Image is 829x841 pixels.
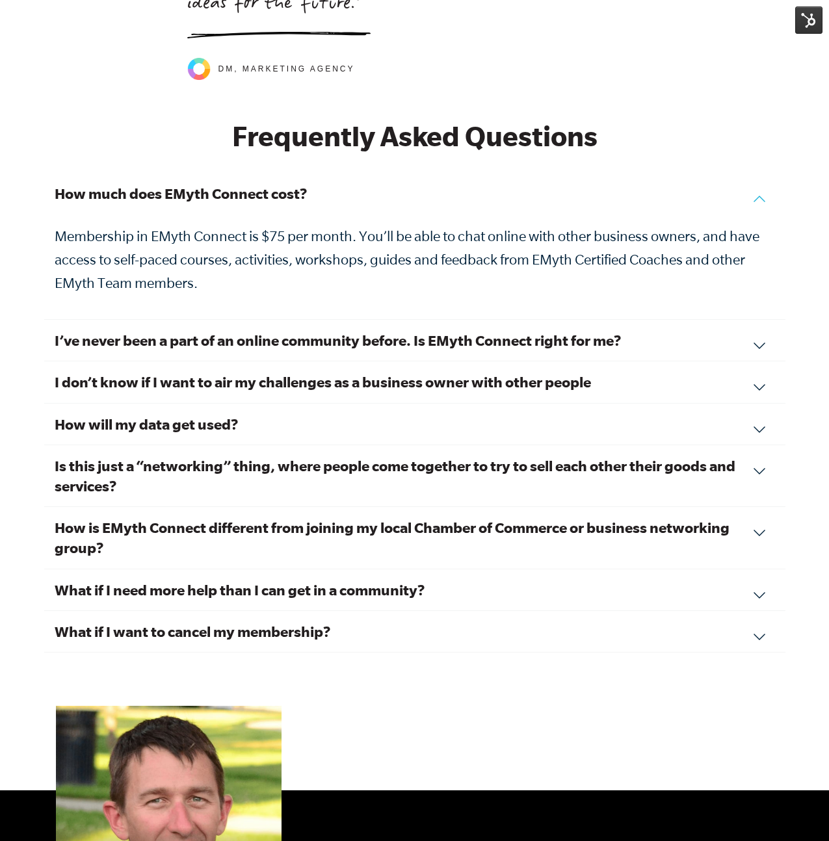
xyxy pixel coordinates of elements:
h3: What if I want to cancel my membership? [55,621,775,641]
h3: How much does EMyth Connect cost? [55,183,775,203]
img: HubSpot Tools Menu Toggle [795,6,822,34]
span: DM, Marketing Agency [218,64,355,75]
iframe: Chat Widget [764,779,829,841]
h3: How will my data get used? [55,414,775,434]
h3: I’ve never been a part of an online community before. Is EMyth Connect right for me? [55,330,775,350]
h3: How is EMyth Connect different from joining my local Chamber of Commerce or business networking g... [55,517,775,558]
img: ses_full_rgb [187,58,211,80]
h3: What if I need more help than I can get in a community? [55,580,775,600]
strong: Frequently Asked Questions [232,120,598,151]
h3: Is this just a “networking” thing, where people come together to try to sell each other their goo... [55,456,775,496]
h3: I don’t know if I want to air my challenges as a business owner with other people [55,372,775,392]
p: Membership in EMyth Connect is $75 per month. You’ll be able to chat online with other business o... [55,224,775,294]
